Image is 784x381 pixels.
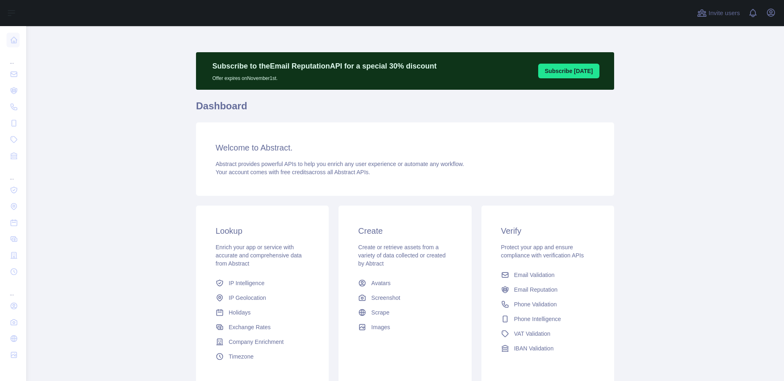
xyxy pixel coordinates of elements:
[514,344,554,352] span: IBAN Validation
[281,169,309,175] span: free credits
[212,349,312,364] a: Timezone
[196,100,614,119] h1: Dashboard
[229,294,266,302] span: IP Geolocation
[371,308,389,317] span: Scrape
[7,165,20,181] div: ...
[212,60,437,72] p: Subscribe to the Email Reputation API for a special 30 % discount
[212,72,437,82] p: Offer expires on November 1st.
[371,294,400,302] span: Screenshot
[514,330,550,338] span: VAT Validation
[212,290,312,305] a: IP Geolocation
[498,312,598,326] a: Phone Intelligence
[216,142,595,153] h3: Welcome to Abstract.
[216,169,370,175] span: Your account comes with across all Abstract APIs.
[229,308,251,317] span: Holidays
[355,305,455,320] a: Scrape
[355,320,455,334] a: Images
[514,300,557,308] span: Phone Validation
[216,244,302,267] span: Enrich your app or service with accurate and comprehensive data from Abstract
[498,341,598,356] a: IBAN Validation
[514,271,555,279] span: Email Validation
[708,9,740,18] span: Invite users
[229,338,284,346] span: Company Enrichment
[498,297,598,312] a: Phone Validation
[216,225,309,237] h3: Lookup
[7,49,20,65] div: ...
[229,323,271,331] span: Exchange Rates
[212,305,312,320] a: Holidays
[212,320,312,334] a: Exchange Rates
[355,276,455,290] a: Avatars
[371,323,390,331] span: Images
[229,352,254,361] span: Timezone
[498,268,598,282] a: Email Validation
[212,334,312,349] a: Company Enrichment
[498,326,598,341] a: VAT Validation
[358,244,445,267] span: Create or retrieve assets from a variety of data collected or created by Abtract
[212,276,312,290] a: IP Intelligence
[514,315,561,323] span: Phone Intelligence
[498,282,598,297] a: Email Reputation
[371,279,390,287] span: Avatars
[695,7,742,20] button: Invite users
[501,244,584,259] span: Protect your app and ensure compliance with verification APIs
[229,279,265,287] span: IP Intelligence
[538,64,599,78] button: Subscribe [DATE]
[355,290,455,305] a: Screenshot
[216,161,464,167] span: Abstract provides powerful APIs to help you enrich any user experience or automate any workflow.
[358,225,452,237] h3: Create
[7,281,20,297] div: ...
[501,225,595,237] h3: Verify
[514,286,558,294] span: Email Reputation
